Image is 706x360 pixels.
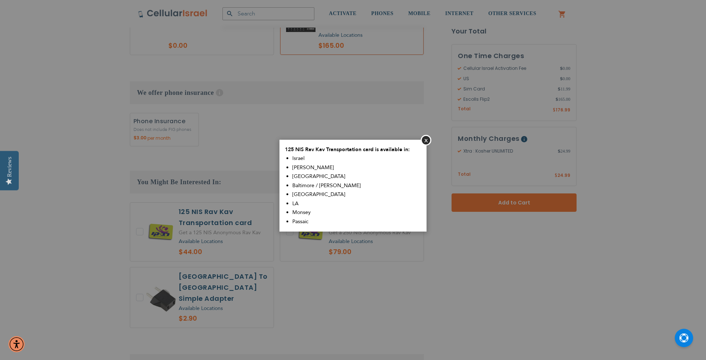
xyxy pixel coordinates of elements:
[292,155,304,162] span: Israel
[292,218,309,225] span: Passaic
[6,157,13,177] div: Reviews
[292,191,345,198] span: [GEOGRAPHIC_DATA]
[285,146,410,153] span: 125 NIS Rav Kav Transportation card is available in:
[292,200,299,207] span: LA
[292,173,345,180] span: [GEOGRAPHIC_DATA]
[292,209,311,216] span: Monsey
[8,336,25,352] div: Accessibility Menu
[292,182,361,189] span: Baltimore / [PERSON_NAME]
[292,164,334,171] span: [PERSON_NAME]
